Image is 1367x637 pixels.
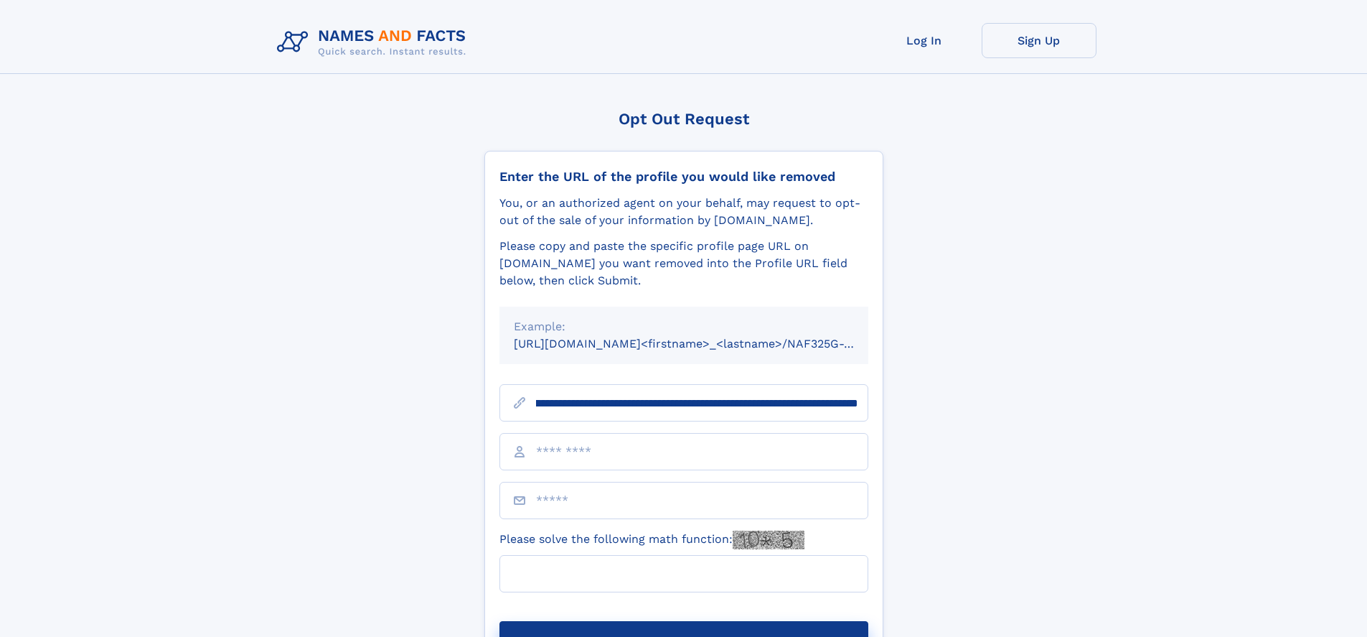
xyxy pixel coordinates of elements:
[867,23,982,58] a: Log In
[514,318,854,335] div: Example:
[982,23,1096,58] a: Sign Up
[484,110,883,128] div: Opt Out Request
[499,238,868,289] div: Please copy and paste the specific profile page URL on [DOMAIN_NAME] you want removed into the Pr...
[499,531,804,549] label: Please solve the following math function:
[499,195,868,229] div: You, or an authorized agent on your behalf, may request to opt-out of the sale of your informatio...
[499,169,868,185] div: Enter the URL of the profile you would like removed
[271,23,478,62] img: Logo Names and Facts
[514,337,896,350] small: [URL][DOMAIN_NAME]<firstname>_<lastname>/NAF325G-xxxxxxxx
